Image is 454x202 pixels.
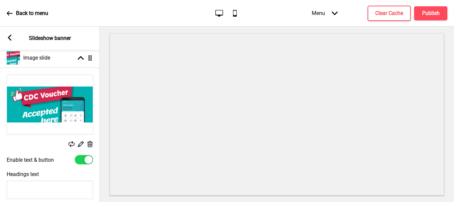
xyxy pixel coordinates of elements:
h4: Publish [422,10,440,17]
label: Headings text [7,171,39,177]
button: Clear Cache [368,6,411,21]
h4: Clear Cache [375,10,403,17]
p: Back to menu [16,10,48,17]
a: Back to menu [7,4,48,22]
p: Slideshow banner [29,35,71,42]
img: Image [7,75,93,134]
button: Publish [414,6,447,20]
div: Menu [305,3,344,23]
h4: Image slide [23,54,50,62]
label: Enable text & button [7,157,54,163]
